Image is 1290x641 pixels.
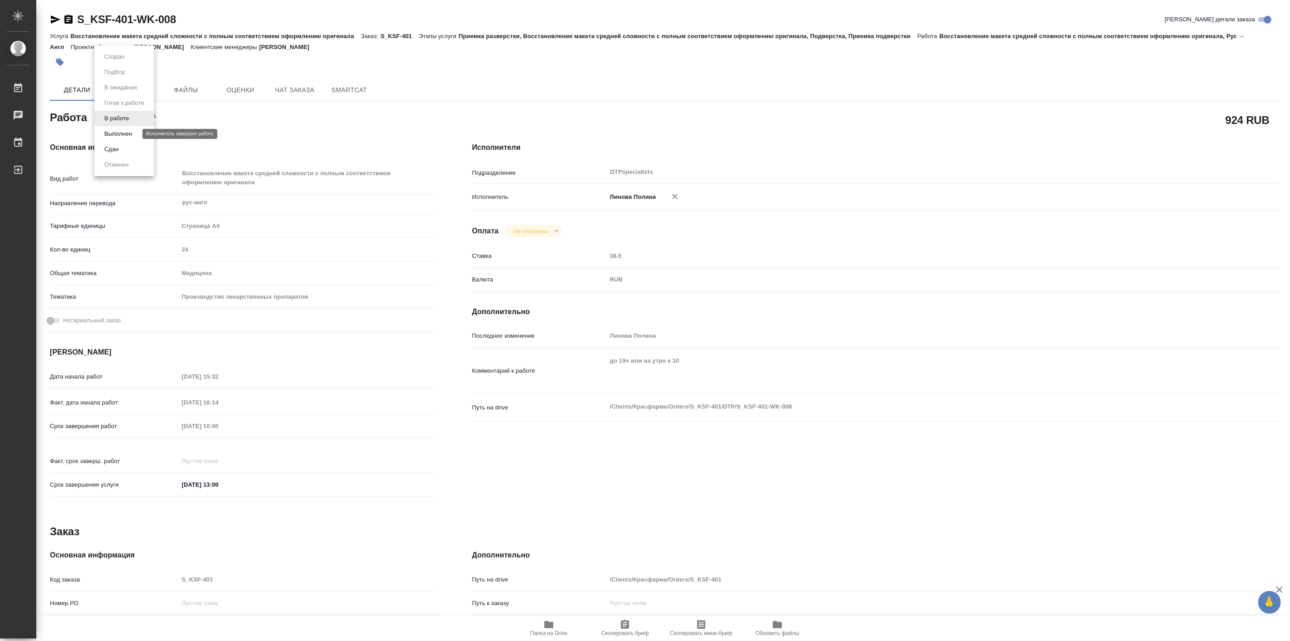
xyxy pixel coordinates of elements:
[102,144,121,154] button: Сдан
[102,129,135,139] button: Выполнен
[102,52,127,62] button: Создан
[102,160,132,170] button: Отменен
[102,98,147,108] button: Готов к работе
[102,113,132,123] button: В работе
[102,67,128,77] button: Подбор
[102,83,140,93] button: В ожидании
